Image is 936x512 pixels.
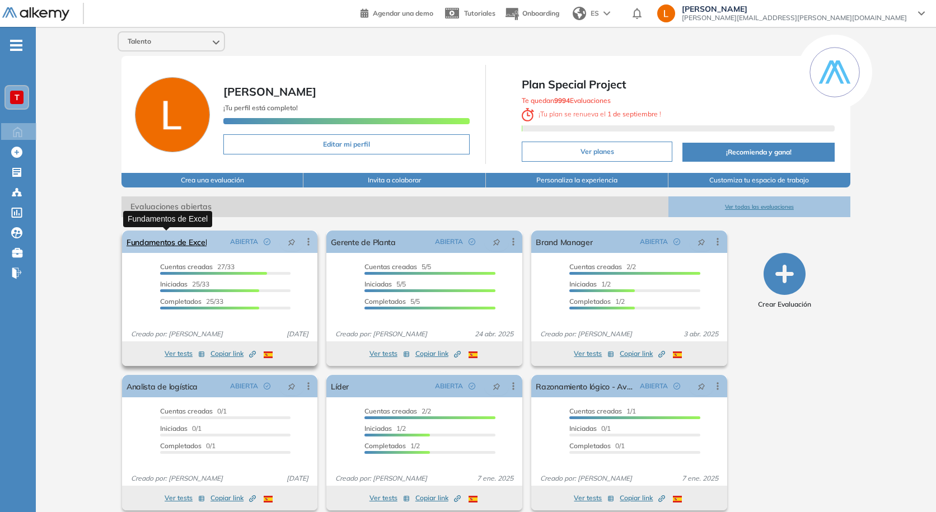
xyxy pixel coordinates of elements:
[15,93,20,102] span: T
[364,280,406,288] span: 5/5
[121,173,304,187] button: Crea una evaluación
[689,377,714,395] button: pushpin
[160,407,227,415] span: 0/1
[486,173,668,187] button: Personaliza la experiencia
[364,441,420,450] span: 1/2
[127,329,227,339] span: Creado por: [PERSON_NAME]
[682,4,907,13] span: [PERSON_NAME]
[673,383,680,389] span: check-circle
[160,441,216,450] span: 0/1
[591,8,599,18] span: ES
[469,238,475,245] span: check-circle
[127,231,207,253] a: Fundamentos de Excel
[569,280,611,288] span: 1/2
[135,77,210,152] img: Foto de perfil
[364,262,417,271] span: Cuentas creadas
[331,329,432,339] span: Creado por: [PERSON_NAME]
[364,297,406,306] span: Completados
[522,108,534,121] img: clock-svg
[472,473,518,483] span: 7 ene. 2025
[554,96,570,105] b: 9994
[364,280,392,288] span: Iniciadas
[469,351,478,358] img: ESP
[160,297,223,306] span: 25/33
[569,424,597,433] span: Iniciadas
[536,329,637,339] span: Creado por: [PERSON_NAME]
[361,6,433,19] a: Agendar una demo
[160,407,213,415] span: Cuentas creadas
[288,237,296,246] span: pushpin
[364,424,392,433] span: Iniciadas
[127,375,198,397] a: Analista de logística
[331,473,432,483] span: Creado por: [PERSON_NAME]
[279,377,304,395] button: pushpin
[493,382,500,391] span: pushpin
[230,381,258,391] span: ABIERTA
[415,347,461,360] button: Copiar link
[504,2,559,26] button: Onboarding
[364,262,431,271] span: 5/5
[223,84,316,98] span: [PERSON_NAME]
[574,347,614,360] button: Ver tests
[210,491,256,505] button: Copiar link
[223,134,470,154] button: Editar mi perfil
[123,211,212,227] div: Fundamentos de Excel
[682,143,835,162] button: ¡Recomienda y gana!
[522,9,559,17] span: Onboarding
[573,7,586,20] img: world
[435,381,463,391] span: ABIERTA
[373,9,433,17] span: Agendar una demo
[364,424,406,433] span: 1/2
[160,262,213,271] span: Cuentas creadas
[282,473,313,483] span: [DATE]
[569,262,622,271] span: Cuentas creadas
[435,237,463,247] span: ABIERTA
[469,496,478,502] img: ESP
[210,347,256,360] button: Copiar link
[682,13,907,22] span: [PERSON_NAME][EMAIL_ADDRESS][PERSON_NAME][DOMAIN_NAME]
[264,238,270,245] span: check-circle
[369,347,410,360] button: Ver tests
[673,351,682,358] img: ESP
[536,375,635,397] a: Razonamiento lógico - Avanzado
[620,349,665,359] span: Copiar link
[569,297,625,306] span: 1/2
[493,237,500,246] span: pushpin
[369,491,410,505] button: Ver tests
[758,299,811,309] span: Crear Evaluación
[2,7,69,21] img: Logo
[210,349,256,359] span: Copiar link
[673,496,682,502] img: ESP
[698,382,705,391] span: pushpin
[282,329,313,339] span: [DATE]
[668,173,851,187] button: Customiza tu espacio de trabajo
[522,142,672,162] button: Ver planes
[689,233,714,251] button: pushpin
[415,349,461,359] span: Copiar link
[522,96,611,105] span: Te quedan Evaluaciones
[640,381,668,391] span: ABIERTA
[620,493,665,503] span: Copiar link
[758,253,811,309] button: Crear Evaluación
[10,44,22,46] i: -
[264,351,273,358] img: ESP
[620,347,665,360] button: Copiar link
[603,11,610,16] img: arrow
[668,196,851,217] button: Ver todas las evaluaciones
[160,280,188,288] span: Iniciadas
[160,262,235,271] span: 27/33
[569,441,625,450] span: 0/1
[128,37,151,46] span: Talento
[574,491,614,505] button: Ver tests
[160,424,202,433] span: 0/1
[679,329,723,339] span: 3 abr. 2025
[569,441,611,450] span: Completados
[569,424,611,433] span: 0/1
[230,237,258,247] span: ABIERTA
[165,347,205,360] button: Ver tests
[264,496,273,502] img: ESP
[364,441,406,450] span: Completados
[331,231,395,253] a: Gerente de Planta
[569,262,636,271] span: 2/2
[127,473,227,483] span: Creado por: [PERSON_NAME]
